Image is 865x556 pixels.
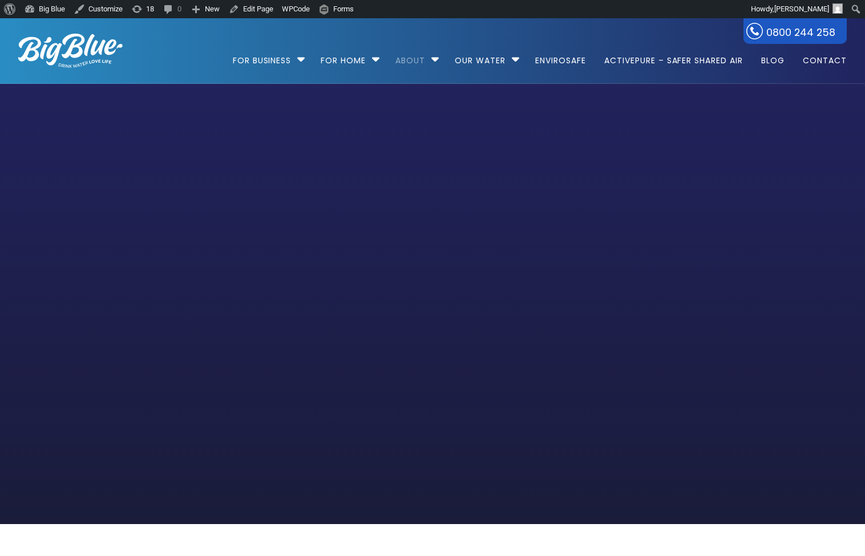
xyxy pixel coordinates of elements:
a: Our Water [447,18,514,92]
a: For Business [233,18,300,92]
span: [PERSON_NAME] [774,5,829,13]
a: About [387,18,433,92]
img: logo [18,34,123,68]
a: ActivePure – Safer Shared Air [596,18,751,92]
a: 0800 244 258 [743,18,847,44]
a: EnviroSafe [527,18,594,92]
a: For Home [313,18,374,92]
iframe: Chatbot [607,472,849,540]
a: Blog [753,18,793,92]
a: Contact [795,18,847,92]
